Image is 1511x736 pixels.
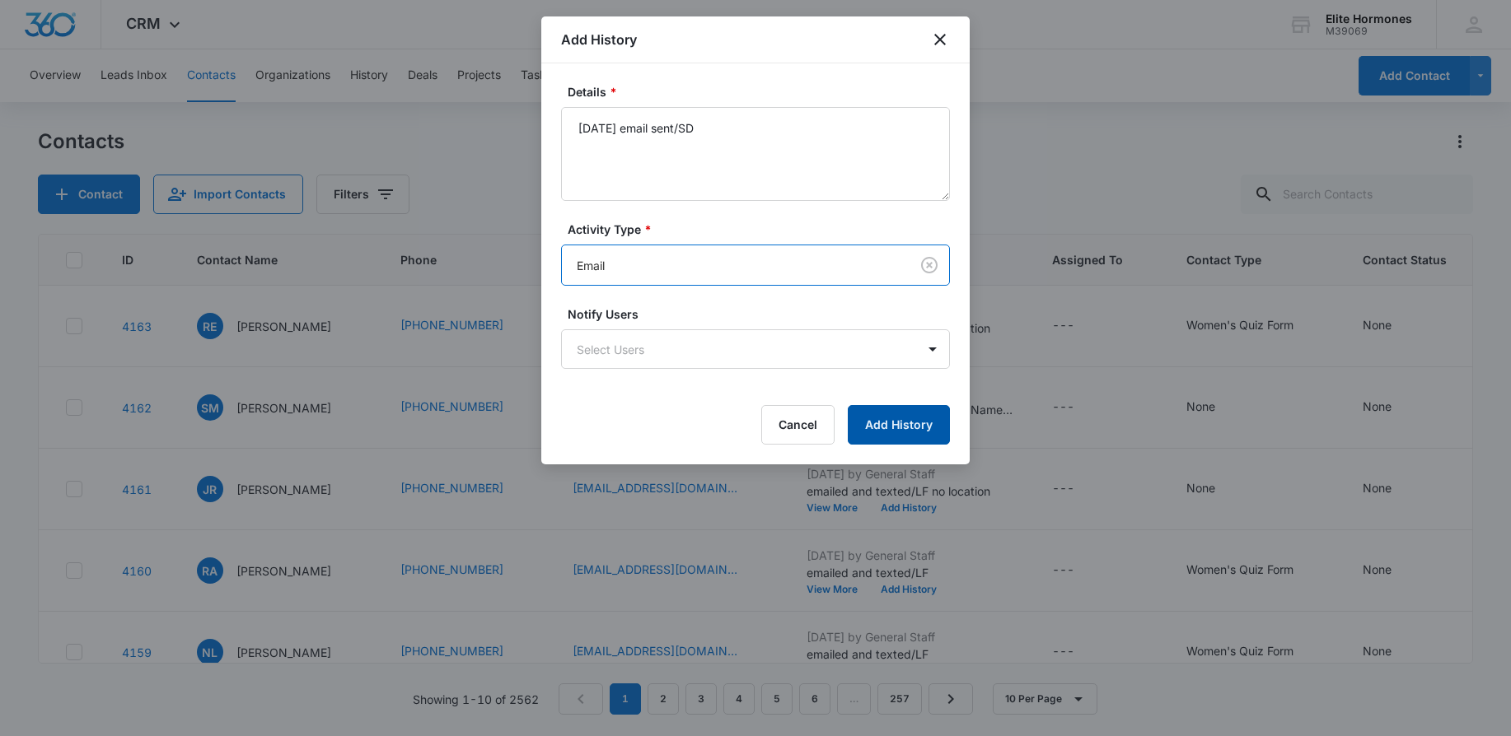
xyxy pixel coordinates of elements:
[848,405,950,445] button: Add History
[561,107,950,201] textarea: [DATE] email sent/SD
[561,30,637,49] h1: Add History
[916,252,943,278] button: Clear
[568,305,957,323] label: Notify Users
[568,83,957,100] label: Details
[761,405,835,445] button: Cancel
[930,30,950,49] button: close
[568,221,957,238] label: Activity Type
